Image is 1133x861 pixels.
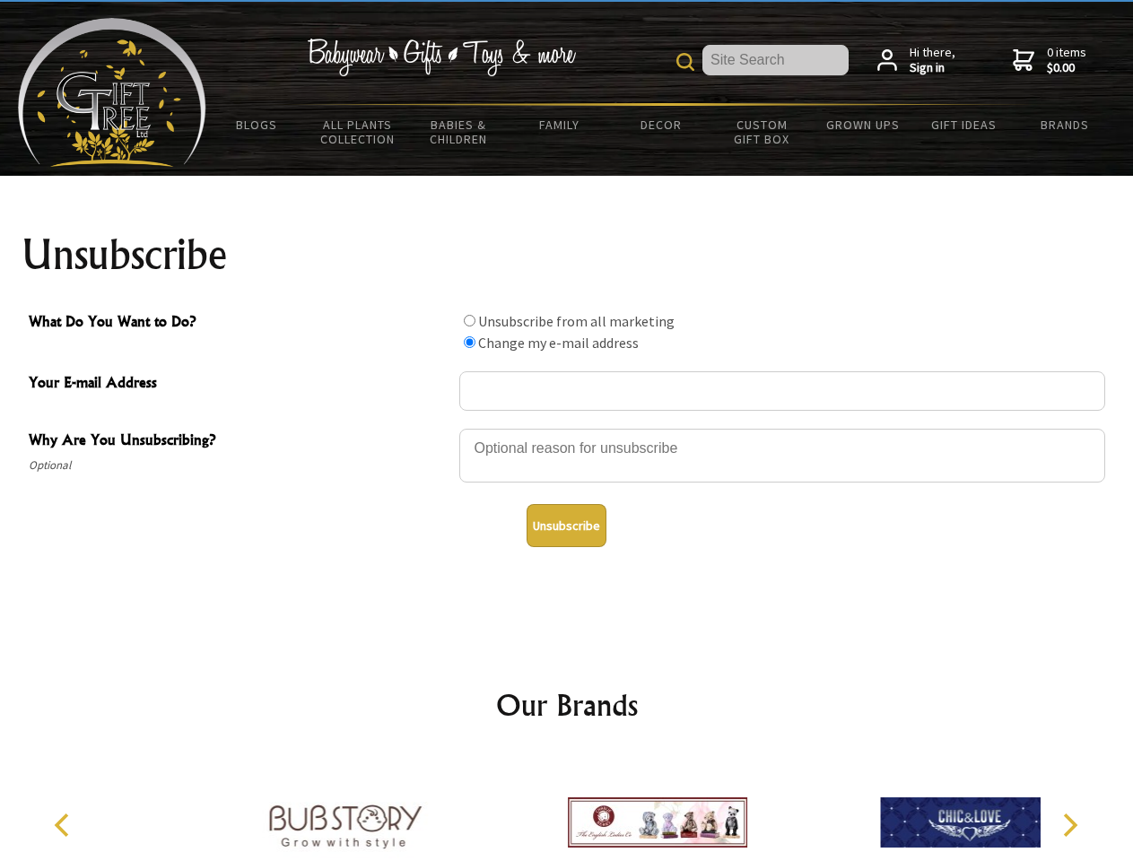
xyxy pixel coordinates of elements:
a: BLOGS [206,106,308,143]
img: product search [676,53,694,71]
a: Brands [1015,106,1116,143]
textarea: Why Are You Unsubscribing? [459,429,1105,483]
img: Babywear - Gifts - Toys & more [307,39,576,76]
button: Previous [45,805,84,845]
span: Optional [29,455,450,476]
a: Family [510,106,611,143]
input: What Do You Want to Do? [464,315,475,326]
strong: Sign in [910,60,955,76]
h1: Unsubscribe [22,233,1112,276]
span: Hi there, [910,45,955,76]
a: Gift Ideas [913,106,1015,143]
input: What Do You Want to Do? [464,336,475,348]
a: All Plants Collection [308,106,409,158]
a: Grown Ups [812,106,913,143]
h2: Our Brands [36,683,1098,726]
button: Next [1050,805,1089,845]
label: Change my e-mail address [478,334,639,352]
strong: $0.00 [1047,60,1086,76]
span: Why Are You Unsubscribing? [29,429,450,455]
input: Your E-mail Address [459,371,1105,411]
input: Site Search [702,45,849,75]
a: Babies & Children [408,106,510,158]
span: Your E-mail Address [29,371,450,397]
a: Decor [610,106,711,143]
a: Hi there,Sign in [877,45,955,76]
a: 0 items$0.00 [1013,45,1086,76]
button: Unsubscribe [527,504,606,547]
label: Unsubscribe from all marketing [478,312,675,330]
span: 0 items [1047,44,1086,76]
img: Babyware - Gifts - Toys and more... [18,18,206,167]
span: What Do You Want to Do? [29,310,450,336]
a: Custom Gift Box [711,106,813,158]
